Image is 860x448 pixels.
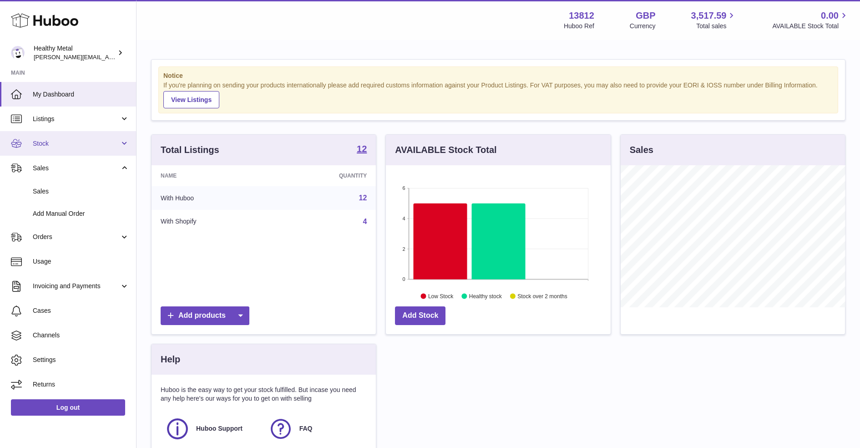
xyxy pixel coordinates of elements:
a: Add products [161,306,249,325]
span: Returns [33,380,129,389]
span: Sales [33,187,129,196]
a: 4 [363,218,367,225]
strong: GBP [636,10,655,22]
td: With Shopify [152,210,273,234]
text: 4 [403,216,405,221]
span: 0.00 [821,10,839,22]
img: jose@healthy-metal.com [11,46,25,60]
a: 12 [359,194,367,202]
span: Usage [33,257,129,266]
span: My Dashboard [33,90,129,99]
div: Currency [630,22,656,31]
text: 0 [403,276,405,282]
span: Listings [33,115,120,123]
span: Orders [33,233,120,241]
text: 6 [403,185,405,191]
h3: Total Listings [161,144,219,156]
span: Total sales [696,22,737,31]
span: Cases [33,306,129,315]
text: Healthy stock [469,293,502,299]
a: Log out [11,399,125,416]
span: AVAILABLE Stock Total [772,22,849,31]
h3: Help [161,353,180,366]
span: FAQ [299,424,313,433]
strong: Notice [163,71,833,80]
a: Add Stock [395,306,445,325]
a: FAQ [268,417,363,441]
span: Huboo Support [196,424,243,433]
h3: Sales [630,144,653,156]
td: With Huboo [152,186,273,210]
text: Stock over 2 months [518,293,567,299]
span: Invoicing and Payments [33,282,120,290]
a: View Listings [163,91,219,108]
th: Quantity [273,165,376,186]
h3: AVAILABLE Stock Total [395,144,496,156]
span: [PERSON_NAME][EMAIL_ADDRESS][DOMAIN_NAME] [34,53,182,61]
span: Sales [33,164,120,173]
text: 2 [403,246,405,251]
strong: 13812 [569,10,594,22]
span: Add Manual Order [33,209,129,218]
span: Settings [33,356,129,364]
div: If you're planning on sending your products internationally please add required customs informati... [163,81,833,108]
a: 0.00 AVAILABLE Stock Total [772,10,849,31]
span: Channels [33,331,129,340]
div: Huboo Ref [564,22,594,31]
strong: 12 [357,144,367,153]
span: Stock [33,139,120,148]
span: 3,517.59 [691,10,727,22]
a: Huboo Support [165,417,259,441]
text: Low Stock [428,293,454,299]
p: Huboo is the easy way to get your stock fulfilled. But incase you need any help here's our ways f... [161,386,367,403]
a: 12 [357,144,367,155]
a: 3,517.59 Total sales [691,10,737,31]
th: Name [152,165,273,186]
div: Healthy Metal [34,44,116,61]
